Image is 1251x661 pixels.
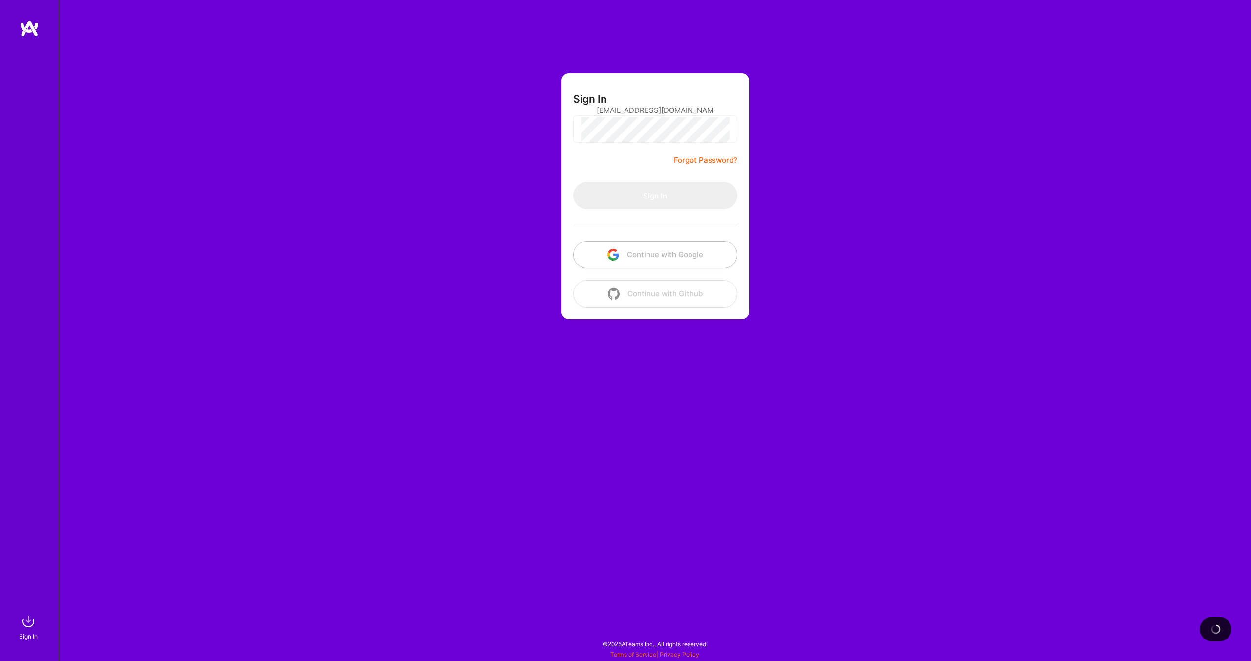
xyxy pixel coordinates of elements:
div: Sign In [19,631,38,641]
img: icon [607,249,619,261]
h3: Sign In [573,93,607,105]
a: sign inSign In [21,612,38,641]
img: sign in [19,612,38,631]
button: Continue with Google [573,241,737,268]
span: | [610,651,699,658]
a: Forgot Password? [674,154,737,166]
input: Email... [597,98,714,123]
a: Privacy Policy [660,651,699,658]
button: Continue with Github [573,280,737,308]
button: Sign In [573,182,737,209]
div: © 2025 ATeams Inc., All rights reserved. [59,632,1251,656]
img: icon [608,288,620,300]
a: Terms of Service [610,651,656,658]
img: logo [20,20,39,37]
img: loading [1211,624,1221,634]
